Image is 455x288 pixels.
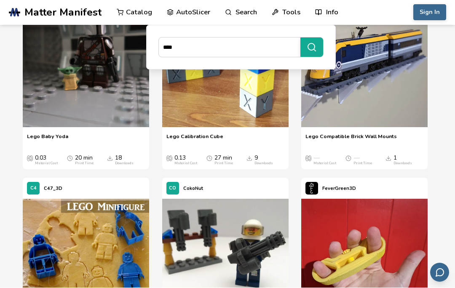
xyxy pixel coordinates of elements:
[30,186,37,192] span: C4
[174,155,197,166] div: 0.13
[166,133,223,146] a: Lego Calibration Cube
[353,162,372,166] div: Print Time
[254,162,273,166] div: Downloads
[393,162,412,166] div: Downloads
[24,7,102,19] span: Matter Manifest
[35,155,58,166] div: 0.03
[206,155,212,162] span: Average Print Time
[35,162,58,166] div: Material Cost
[313,162,336,166] div: Material Cost
[313,155,319,162] span: —
[44,184,62,193] p: C47_3D
[169,186,176,192] span: CO
[305,155,311,162] span: Average Cost
[393,155,412,166] div: 1
[254,155,273,166] div: 9
[345,155,351,162] span: Average Print Time
[322,184,356,193] p: FeverGreen3D
[413,5,446,21] button: Sign In
[27,155,33,162] span: Average Cost
[75,155,94,166] div: 20 min
[305,182,318,195] img: FeverGreen3D's profile
[353,155,359,162] span: —
[385,155,391,162] span: Downloads
[430,263,449,282] button: Send feedback via email
[174,162,197,166] div: Material Cost
[183,184,203,193] p: CokoNut
[214,155,233,166] div: 27 min
[301,178,360,199] a: FeverGreen3D's profileFeverGreen3D
[166,155,172,162] span: Average Cost
[305,133,397,146] a: Lego Compatible Brick Wall Mounts
[107,155,113,162] span: Downloads
[75,162,94,166] div: Print Time
[67,155,73,162] span: Average Print Time
[246,155,252,162] span: Downloads
[214,162,233,166] div: Print Time
[115,162,134,166] div: Downloads
[27,133,68,146] a: Lego Baby Yoda
[115,155,134,166] div: 18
